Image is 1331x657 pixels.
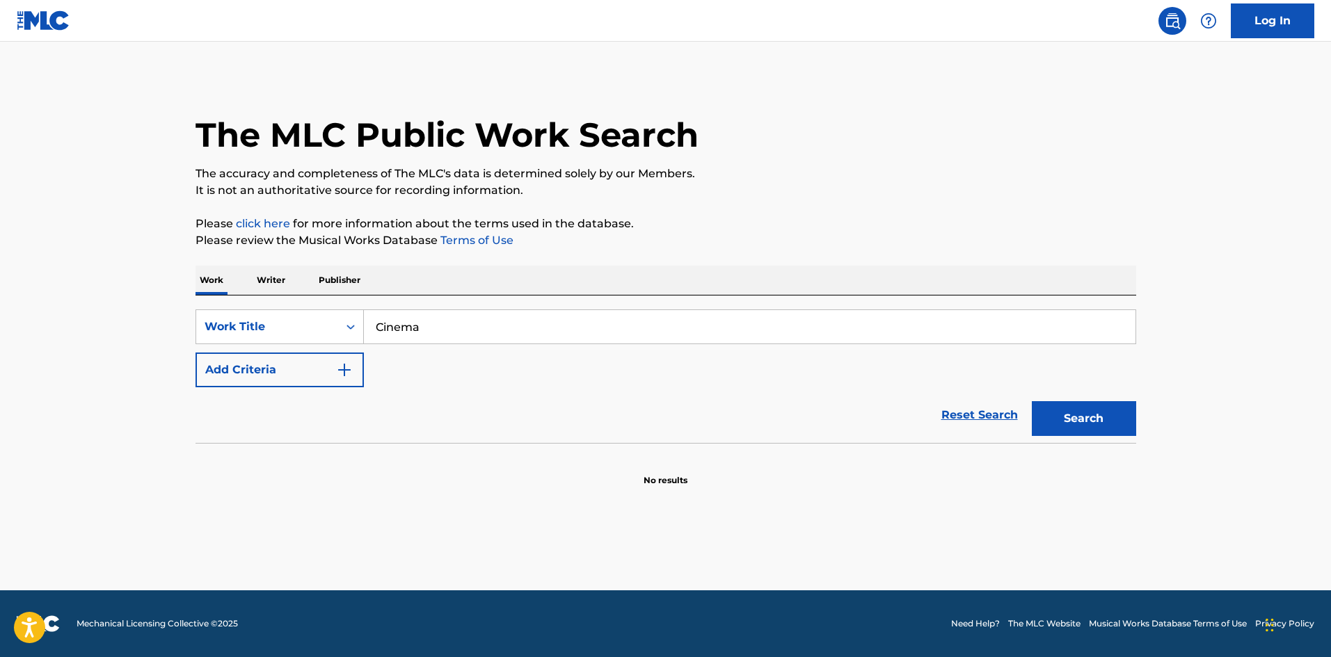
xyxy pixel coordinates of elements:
[1261,590,1331,657] iframe: Chat Widget
[644,457,687,487] p: No results
[196,216,1136,232] p: Please for more information about the terms used in the database.
[196,266,228,295] p: Work
[196,114,699,156] h1: The MLC Public Work Search
[196,182,1136,199] p: It is not an authoritative source for recording information.
[196,352,364,387] button: Add Criteria
[196,232,1136,249] p: Please review the Musical Works Database
[1255,617,1314,630] a: Privacy Policy
[1008,617,1081,630] a: The MLC Website
[336,362,353,378] img: 9d2ae6d4665cec9f34b9.svg
[314,266,365,295] p: Publisher
[17,615,60,632] img: logo
[17,10,70,31] img: MLC Logo
[1231,3,1314,38] a: Log In
[438,234,513,247] a: Terms of Use
[77,617,238,630] span: Mechanical Licensing Collective © 2025
[253,266,289,295] p: Writer
[1158,7,1186,35] a: Public Search
[196,309,1136,443] form: Search Form
[1032,401,1136,436] button: Search
[1200,13,1217,29] img: help
[205,318,330,335] div: Work Title
[1164,13,1181,29] img: search
[1195,7,1222,35] div: Help
[236,217,290,230] a: click here
[1266,604,1274,646] div: Drag
[934,400,1025,430] a: Reset Search
[951,617,1000,630] a: Need Help?
[196,165,1136,182] p: The accuracy and completeness of The MLC's data is determined solely by our Members.
[1089,617,1247,630] a: Musical Works Database Terms of Use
